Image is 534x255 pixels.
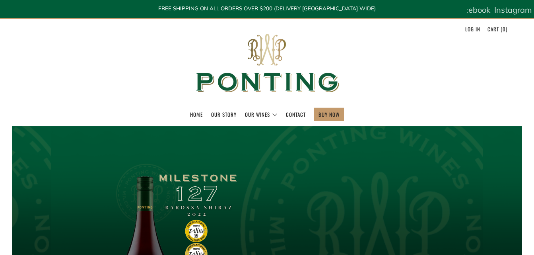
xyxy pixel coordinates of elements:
a: Contact [286,108,306,121]
a: Log in [465,23,480,35]
a: Our Wines [245,108,278,121]
a: Instagram [494,2,532,18]
span: Facebook [455,5,490,15]
span: Instagram [494,5,532,15]
a: Our Story [211,108,237,121]
span: 0 [503,25,506,33]
img: Ponting Wines [188,19,347,108]
a: Home [190,108,203,121]
a: BUY NOW [318,108,340,121]
a: Cart (0) [487,23,507,35]
a: Facebook [455,2,490,18]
